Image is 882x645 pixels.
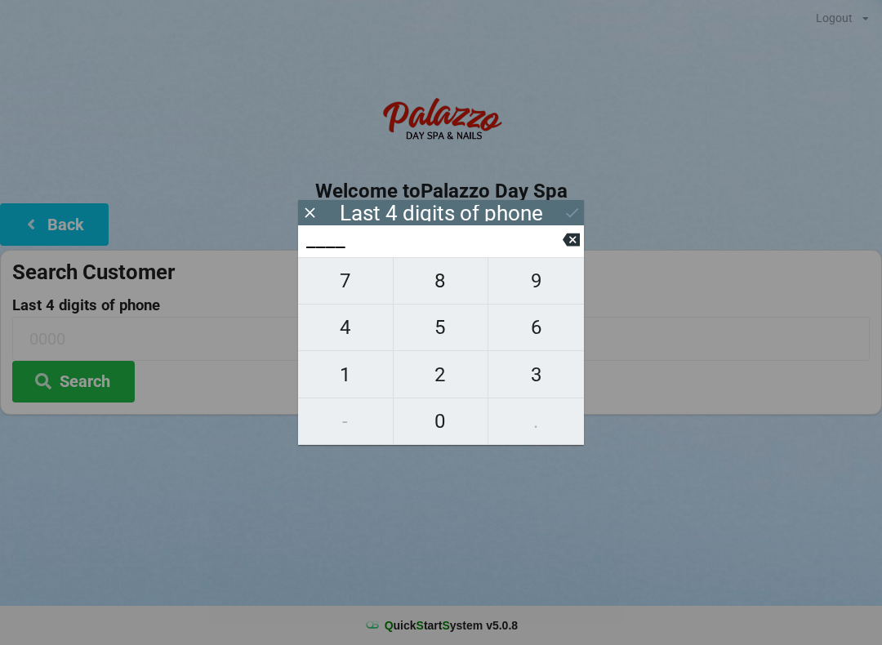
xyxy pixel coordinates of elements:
div: Last 4 digits of phone [340,205,543,221]
span: 7 [298,264,393,298]
button: 9 [488,257,584,305]
button: 1 [298,351,394,398]
button: 2 [394,351,489,398]
span: 1 [298,358,393,392]
span: 6 [488,310,584,345]
button: 6 [488,305,584,351]
span: 0 [394,404,488,438]
button: 7 [298,257,394,305]
button: 5 [394,305,489,351]
button: 3 [488,351,584,398]
span: 3 [488,358,584,392]
span: 2 [394,358,488,392]
span: 9 [488,264,584,298]
span: 4 [298,310,393,345]
button: 0 [394,398,489,445]
span: 8 [394,264,488,298]
span: 5 [394,310,488,345]
button: 4 [298,305,394,351]
button: 8 [394,257,489,305]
